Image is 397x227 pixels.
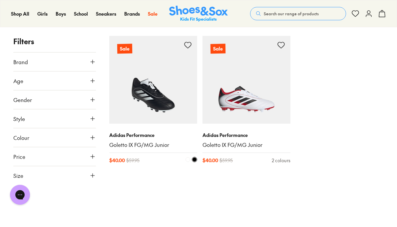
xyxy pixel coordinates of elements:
a: Sale [202,36,290,124]
a: Shoes & Sox [169,6,228,22]
p: Filters [13,36,96,47]
p: Adidas Performance [109,132,197,139]
iframe: Gorgias live chat messenger [7,182,33,207]
a: School [74,10,88,17]
span: $ 59.95 [219,157,233,164]
button: Price [13,147,96,166]
span: Colour [13,134,29,142]
a: Girls [37,10,48,17]
button: Style [13,109,96,128]
a: Sale [109,36,197,124]
div: 2 colours [272,157,290,164]
a: Sneakers [96,10,116,17]
span: Search our range of products [264,11,319,17]
img: SNS_Logo_Responsive.svg [169,6,228,22]
button: Age [13,71,96,90]
a: Boys [56,10,66,17]
button: Search our range of products [250,7,346,20]
span: $ 40.00 [109,157,125,164]
a: Goletto IX FG/MG Junior [109,141,197,149]
button: Gender [13,90,96,109]
button: Brand [13,53,96,71]
span: Size [13,171,23,179]
span: Gender [13,96,32,104]
span: Brand [13,58,28,66]
span: $ 59.95 [126,157,140,164]
a: Goletto IX FG/MG Junior [202,141,290,149]
a: Sale [148,10,158,17]
p: Sale [210,44,225,54]
button: Colour [13,128,96,147]
span: Price [13,153,25,161]
p: Adidas Performance [202,132,290,139]
p: Sale [117,44,133,54]
a: Shop All [11,10,29,17]
span: $ 40.00 [202,157,218,164]
a: Brands [124,10,140,17]
span: Age [13,77,23,85]
span: Style [13,115,25,123]
button: Size [13,166,96,185]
